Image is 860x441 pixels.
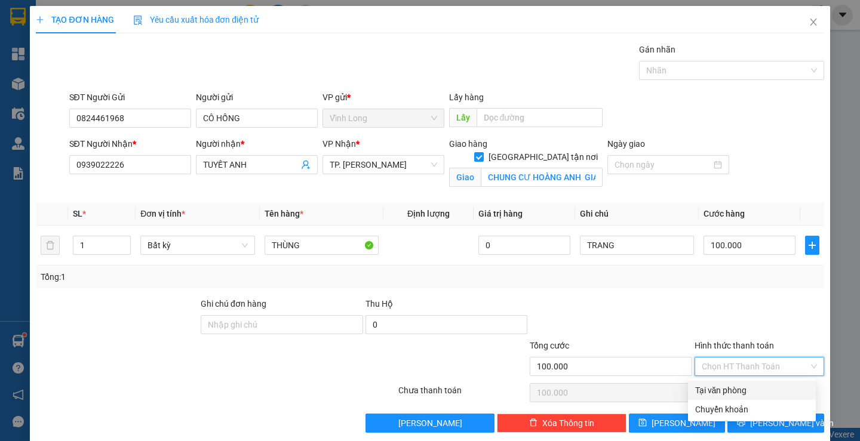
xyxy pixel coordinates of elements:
[529,418,537,428] span: delete
[398,417,462,430] span: [PERSON_NAME]
[449,168,481,187] span: Giao
[365,414,495,433] button: [PERSON_NAME]
[704,209,745,218] span: Cước hàng
[639,45,675,54] label: Gán nhãn
[140,209,185,218] span: Đơn vị tính
[750,417,834,430] span: [PERSON_NAME] và In
[322,91,444,104] div: VP gửi
[638,418,647,428] span: save
[201,315,363,334] input: Ghi chú đơn hàng
[82,64,159,91] li: VP TP. [PERSON_NAME]
[6,6,173,51] li: [PERSON_NAME] - 0931936768
[36,15,113,24] span: TẠO ĐƠN HÀNG
[478,209,523,218] span: Giá trị hàng
[797,6,830,39] button: Close
[36,16,44,24] span: plus
[652,417,715,430] span: [PERSON_NAME]
[330,156,437,174] span: TP. Hồ Chí Minh
[365,299,393,309] span: Thu Hộ
[806,240,819,250] span: plus
[449,92,484,102] span: Lấy hàng
[737,418,745,428] span: printer
[481,168,603,187] input: Giao tận nơi
[133,16,143,25] img: icon
[449,139,487,149] span: Giao hàng
[6,64,82,78] li: VP Vĩnh Long
[530,341,569,350] span: Tổng cước
[196,137,318,150] div: Người nhận
[201,299,266,309] label: Ghi chú đơn hàng
[301,160,311,169] span: user-add
[497,414,626,433] button: deleteXóa Thông tin
[542,417,594,430] span: Xóa Thông tin
[69,91,191,104] div: SĐT Người Gửi
[809,17,818,27] span: close
[69,137,191,150] div: SĐT Người Nhận
[695,341,774,350] label: Hình thức thanh toán
[484,150,603,164] span: [GEOGRAPHIC_DATA] tận nơi
[580,236,694,255] input: Ghi Chú
[805,236,819,255] button: plus
[575,202,699,226] th: Ghi chú
[330,109,437,127] span: Vĩnh Long
[6,6,48,48] img: logo.jpg
[148,236,247,254] span: Bất kỳ
[478,236,570,255] input: 0
[407,209,450,218] span: Định lượng
[265,236,379,255] input: VD: Bàn, Ghế
[41,270,333,283] div: Tổng: 1
[6,80,14,88] span: environment
[133,15,259,24] span: Yêu cầu xuất hóa đơn điện tử
[322,139,356,149] span: VP Nhận
[477,108,603,127] input: Dọc đường
[449,108,477,127] span: Lấy
[695,403,809,416] div: Chuyển khoản
[41,236,60,255] button: delete
[73,209,82,218] span: SL
[265,209,303,218] span: Tên hàng
[397,384,529,405] div: Chưa thanh toán
[615,158,711,171] input: Ngày giao
[629,414,725,433] button: save[PERSON_NAME]
[607,139,645,149] label: Ngày giao
[695,384,809,397] div: Tại văn phòng
[196,91,318,104] div: Người gửi
[6,79,70,115] b: 107/1 , Đường 2/9 P1, TP Vĩnh Long
[727,414,824,433] button: printer[PERSON_NAME] và In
